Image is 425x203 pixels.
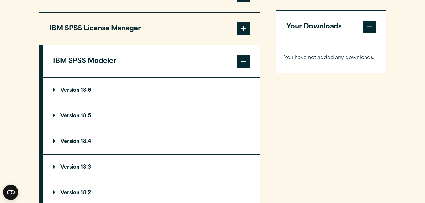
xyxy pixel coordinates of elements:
summary: Version 18.4 [43,129,260,154]
p: Version 18.6 [53,88,91,93]
summary: Version 18.3 [43,155,260,180]
summary: Version 18.5 [43,103,260,129]
button: IBM SPSS License Manager [39,13,260,45]
div: Your Downloads [276,43,386,73]
p: Version 18.2 [53,190,91,195]
p: Version 18.4 [53,139,91,144]
button: Open CMP widget [3,185,18,200]
button: IBM SPSS Modeler [43,45,260,77]
p: Version 18.5 [53,114,91,119]
p: You have not added any downloads. [284,53,378,63]
summary: Version 18.6 [43,78,260,103]
button: Your Downloads [276,11,386,43]
p: Version 18.3 [53,165,91,170]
